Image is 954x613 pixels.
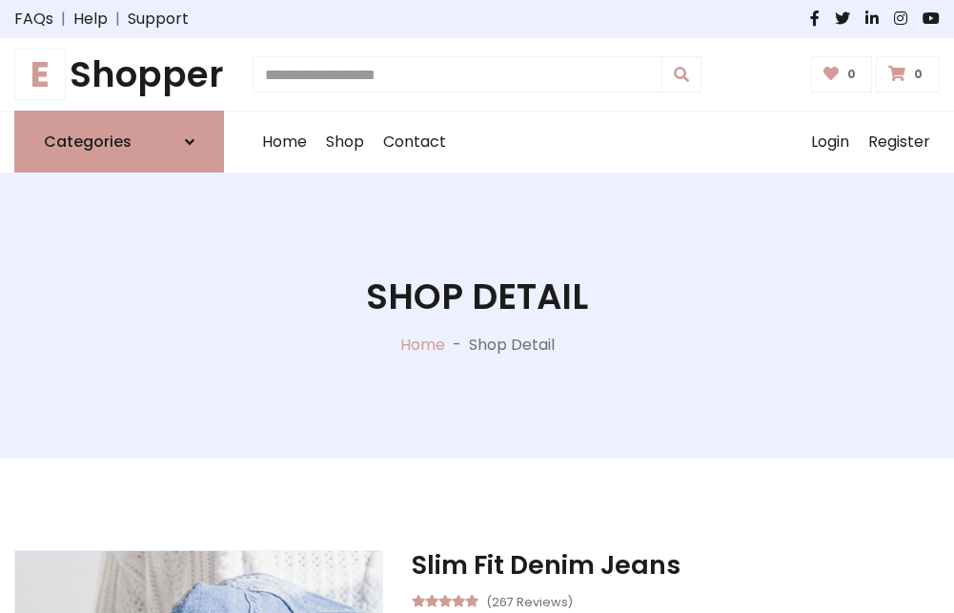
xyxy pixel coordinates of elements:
[842,66,861,83] span: 0
[14,8,53,31] a: FAQs
[108,8,128,31] span: |
[316,112,374,173] a: Shop
[445,334,469,357] p: -
[14,53,224,95] a: EShopper
[876,56,940,92] a: 0
[859,112,940,173] a: Register
[412,550,940,581] h3: Slim Fit Denim Jeans
[253,112,316,173] a: Home
[73,8,108,31] a: Help
[14,49,66,100] span: E
[14,111,224,173] a: Categories
[909,66,927,83] span: 0
[128,8,189,31] a: Support
[802,112,859,173] a: Login
[374,112,456,173] a: Contact
[486,589,573,612] small: (267 Reviews)
[14,53,224,95] h1: Shopper
[469,334,555,357] p: Shop Detail
[366,276,588,317] h1: Shop Detail
[44,133,132,151] h6: Categories
[53,8,73,31] span: |
[811,56,873,92] a: 0
[400,334,445,356] a: Home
